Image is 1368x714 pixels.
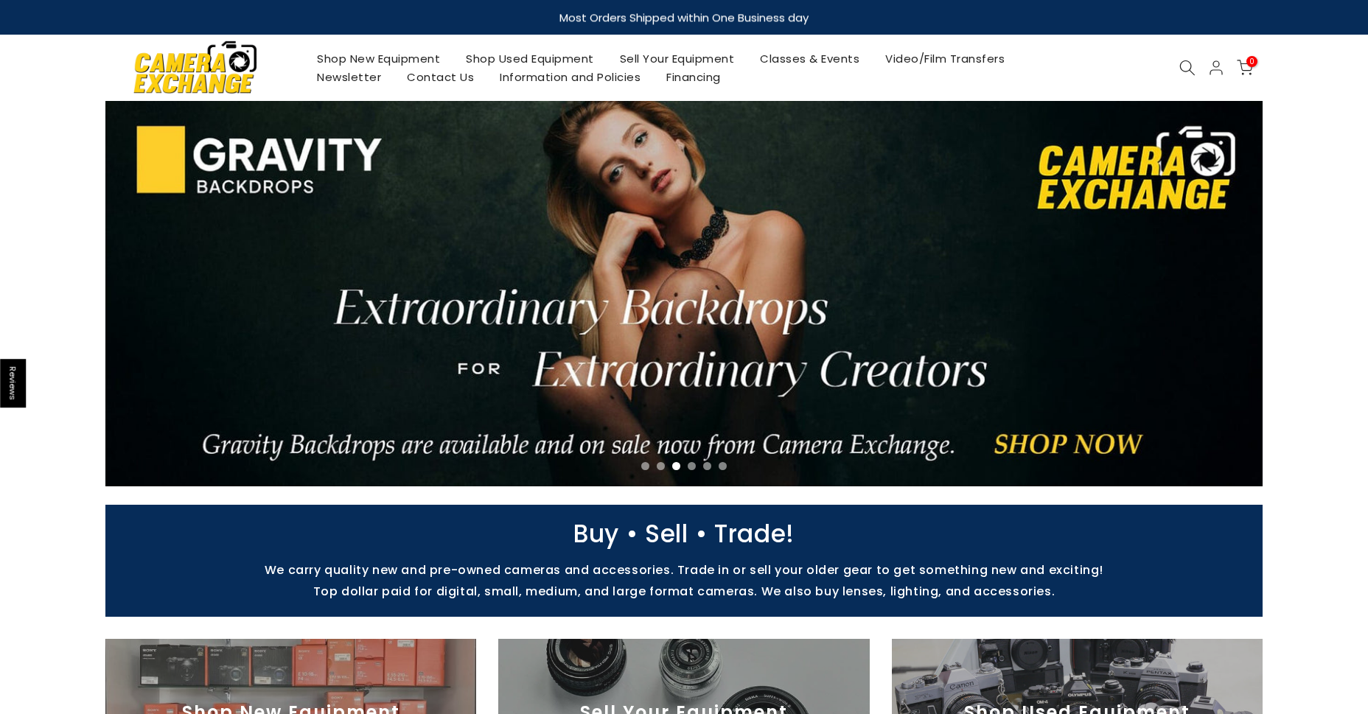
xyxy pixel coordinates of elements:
[304,49,453,68] a: Shop New Equipment
[98,563,1270,577] p: We carry quality new and pre-owned cameras and accessories. Trade in or sell your older gear to g...
[873,49,1018,68] a: Video/Film Transfers
[747,49,873,68] a: Classes & Events
[703,462,711,470] li: Page dot 5
[719,462,727,470] li: Page dot 6
[559,10,809,25] strong: Most Orders Shipped within One Business day
[304,68,394,86] a: Newsletter
[98,527,1270,541] p: Buy • Sell • Trade!
[394,68,487,86] a: Contact Us
[1246,56,1257,67] span: 0
[607,49,747,68] a: Sell Your Equipment
[487,68,654,86] a: Information and Policies
[641,462,649,470] li: Page dot 1
[1237,60,1253,76] a: 0
[688,462,696,470] li: Page dot 4
[453,49,607,68] a: Shop Used Equipment
[657,462,665,470] li: Page dot 2
[654,68,734,86] a: Financing
[98,584,1270,598] p: Top dollar paid for digital, small, medium, and large format cameras. We also buy lenses, lightin...
[672,462,680,470] li: Page dot 3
